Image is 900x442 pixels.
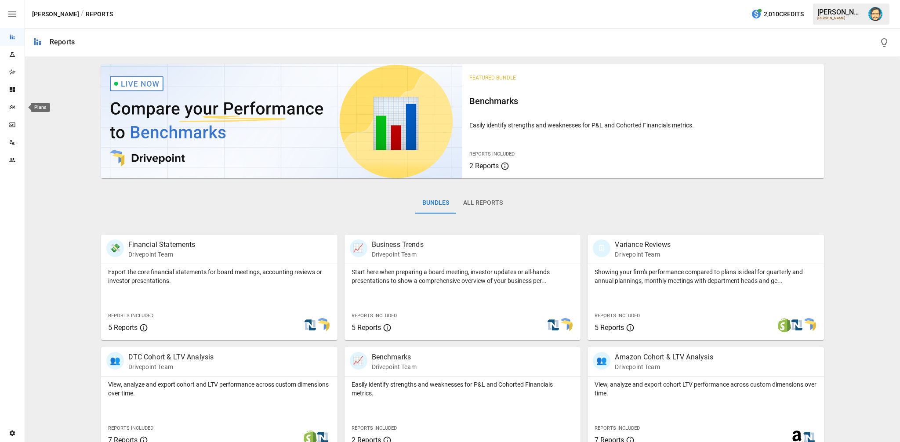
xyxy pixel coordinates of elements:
[350,352,367,370] div: 📈
[128,362,214,371] p: Drivepoint Team
[777,318,791,332] img: shopify
[415,192,456,214] button: Bundles
[595,425,640,431] span: Reports Included
[106,352,124,370] div: 👥
[615,362,713,371] p: Drivepoint Team
[101,64,463,178] img: video thumbnail
[469,75,516,81] span: Featured Bundle
[32,9,79,20] button: [PERSON_NAME]
[546,318,560,332] img: netsuite
[469,121,817,130] p: Easily identify strengths and weaknesses for P&L and Cohorted Financials metrics.
[802,318,816,332] img: smart model
[108,268,330,285] p: Export the core financial statements for board meetings, accounting reviews or investor presentat...
[748,6,807,22] button: 2,010Credits
[108,380,330,398] p: View, analyze and export cohort and LTV performance across custom dimensions over time.
[595,323,624,332] span: 5 Reports
[50,38,75,46] div: Reports
[559,318,573,332] img: smart model
[372,250,424,259] p: Drivepoint Team
[817,16,863,20] div: [PERSON_NAME]
[106,239,124,257] div: 💸
[615,250,670,259] p: Drivepoint Team
[595,380,817,398] p: View, analyze and export cohort LTV performance across custom dimensions over time.
[615,352,713,362] p: Amazon Cohort & LTV Analysis
[868,7,882,21] img: Dana Basken
[372,239,424,250] p: Business Trends
[593,352,610,370] div: 👥
[817,8,863,16] div: [PERSON_NAME]
[372,362,417,371] p: Drivepoint Team
[108,425,153,431] span: Reports Included
[316,318,330,332] img: smart model
[108,323,138,332] span: 5 Reports
[128,250,196,259] p: Drivepoint Team
[469,94,817,108] h6: Benchmarks
[352,313,397,319] span: Reports Included
[456,192,510,214] button: All Reports
[352,380,574,398] p: Easily identify strengths and weaknesses for P&L and Cohorted Financials metrics.
[303,318,317,332] img: netsuite
[469,162,499,170] span: 2 Reports
[352,268,574,285] p: Start here when preparing a board meeting, investor updates or all-hands presentations to show a ...
[593,239,610,257] div: 🗓
[372,352,417,362] p: Benchmarks
[595,268,817,285] p: Showing your firm's performance compared to plans is ideal for quarterly and annual plannings, mo...
[352,323,381,332] span: 5 Reports
[790,318,804,332] img: netsuite
[615,239,670,250] p: Variance Reviews
[352,425,397,431] span: Reports Included
[81,9,84,20] div: /
[108,313,153,319] span: Reports Included
[469,151,515,157] span: Reports Included
[128,352,214,362] p: DTC Cohort & LTV Analysis
[764,9,804,20] span: 2,010 Credits
[128,239,196,250] p: Financial Statements
[863,2,888,26] button: Dana Basken
[350,239,367,257] div: 📈
[31,103,50,112] div: Plans
[595,313,640,319] span: Reports Included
